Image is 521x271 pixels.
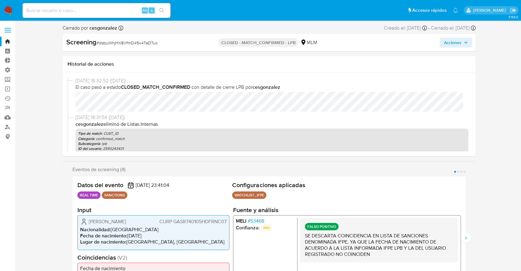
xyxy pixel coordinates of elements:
button: search-icon [155,6,168,15]
input: Buscar usuario o caso... [23,6,170,14]
p: : 2593243431 [78,146,466,151]
span: s [151,7,153,13]
p: : confirmed_match [78,136,466,141]
p: juan.tosini@mercadolibre.com [473,7,508,13]
span: [DATE] 18:31:54 ([DATE]) [76,114,468,121]
b: cesgonzalez [76,121,103,128]
span: # dsbuWhjHX8VfmD45v4TaDTuc [96,40,158,46]
p: : CUST_ID [78,131,466,136]
b: Categoría [78,136,94,142]
span: - [428,25,430,31]
span: Cerrado por [63,25,117,31]
span: El caso pasó a estado con detalle de cierre LPB por [76,84,468,91]
b: cesgonzalez [252,84,280,91]
a: Notificaciones [453,8,458,13]
span: Alt [142,7,147,13]
b: ID del usuario [78,146,101,151]
b: Screening [66,37,96,47]
div: Cerrado el: [DATE] [431,25,476,31]
p: : lpb [78,141,466,146]
h1: Historial de acciones [68,61,471,67]
p: eliminó de Listas Internas [76,121,468,128]
p: CLOSED - MATCH_CONFIRMED - LPB [219,38,298,47]
b: Comentario [78,151,97,156]
div: MLM [300,39,317,46]
button: Acciones [440,38,472,47]
b: Subcategoría [78,141,100,146]
span: Accesos rápidos [412,7,447,14]
span: Acciones [444,38,462,47]
b: CLOSED_MATCH_CONFIRMED [121,84,190,91]
span: [DATE] 18:32:52 ([DATE]) [76,77,468,84]
a: Salir [510,7,516,14]
b: Tipo de match [78,131,102,136]
div: Creado el: [DATE] [384,25,427,31]
b: cesgonzalez [88,24,117,31]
